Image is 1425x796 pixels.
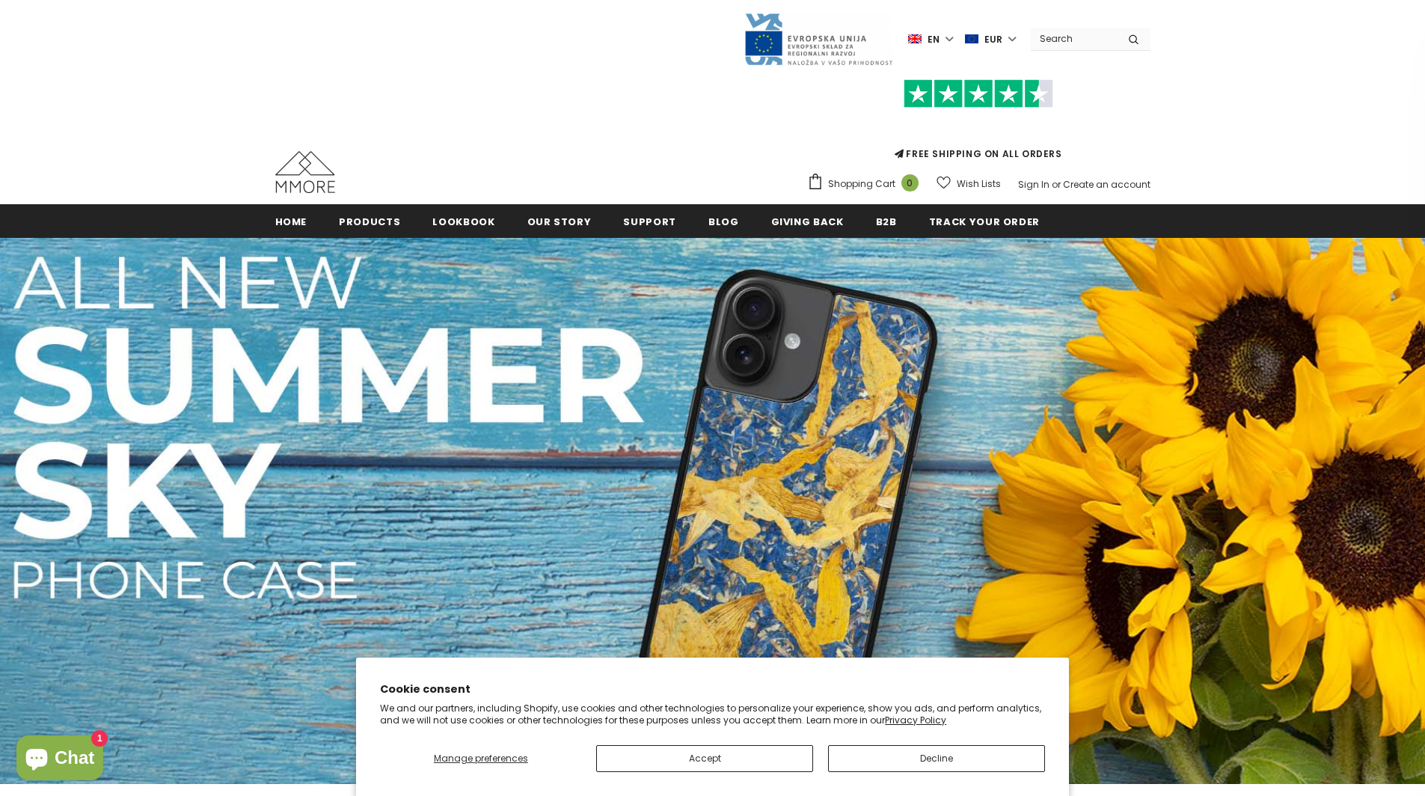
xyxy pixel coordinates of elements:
a: Javni Razpis [744,32,893,45]
span: FREE SHIPPING ON ALL ORDERS [807,86,1150,160]
span: Giving back [771,215,844,229]
a: Products [339,204,400,238]
a: Track your order [929,204,1040,238]
p: We and our partners, including Shopify, use cookies and other technologies to personalize your ex... [380,702,1045,726]
span: EUR [984,32,1002,47]
a: support [623,204,676,238]
img: Javni Razpis [744,12,893,67]
span: Blog [708,215,739,229]
a: Shopping Cart 0 [807,173,926,195]
button: Decline [828,745,1045,772]
img: Trust Pilot Stars [904,79,1053,108]
span: Shopping Cart [828,177,895,192]
a: Lookbook [432,204,494,238]
a: Create an account [1063,178,1150,191]
span: 0 [901,174,919,192]
span: or [1052,178,1061,191]
a: Our Story [527,204,592,238]
a: Wish Lists [937,171,1001,197]
span: Manage preferences [434,752,528,765]
span: Products [339,215,400,229]
a: B2B [876,204,897,238]
span: Home [275,215,307,229]
input: Search Site [1031,28,1117,49]
span: Wish Lists [957,177,1001,192]
a: Giving back [771,204,844,238]
iframe: Customer reviews powered by Trustpilot [807,108,1150,147]
a: Home [275,204,307,238]
span: Lookbook [432,215,494,229]
span: B2B [876,215,897,229]
a: Privacy Policy [885,714,946,726]
span: Our Story [527,215,592,229]
a: Blog [708,204,739,238]
button: Accept [596,745,813,772]
button: Manage preferences [380,745,581,772]
h2: Cookie consent [380,682,1045,697]
span: en [928,32,940,47]
img: MMORE Cases [275,151,335,193]
inbox-online-store-chat: Shopify online store chat [12,735,108,784]
span: Track your order [929,215,1040,229]
span: support [623,215,676,229]
img: i-lang-1.png [908,33,922,46]
a: Sign In [1018,178,1049,191]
